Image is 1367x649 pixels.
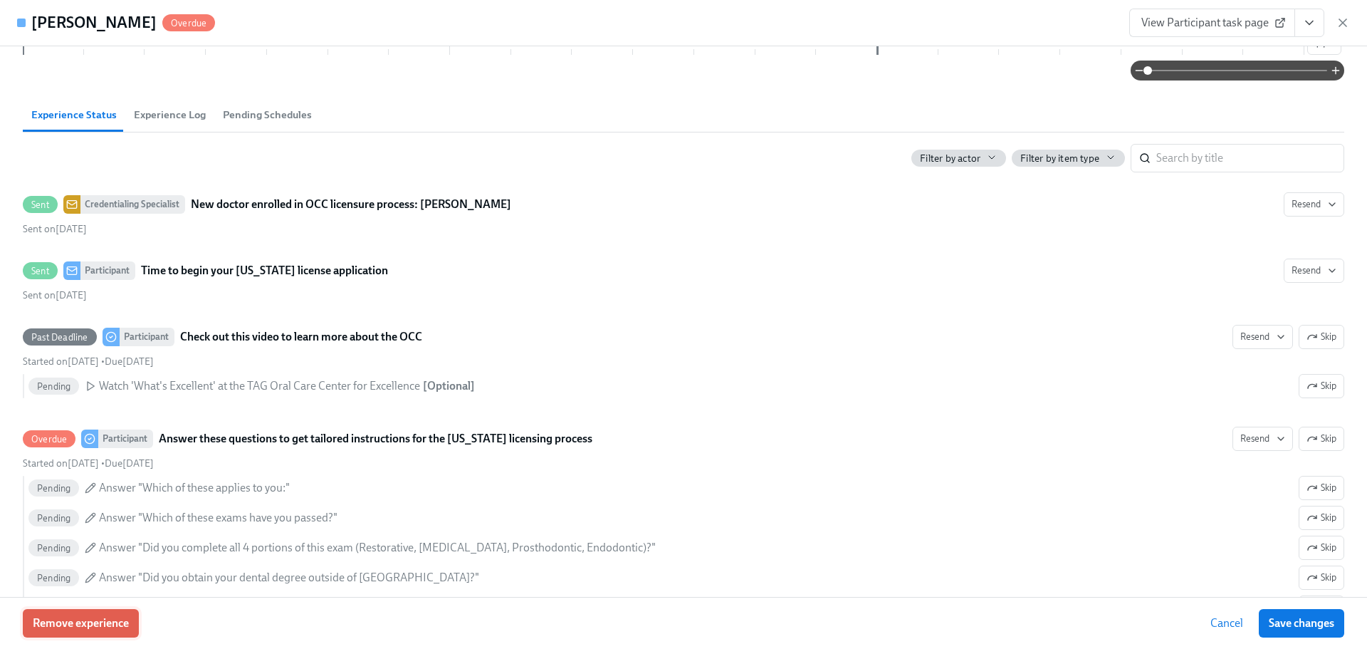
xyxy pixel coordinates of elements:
div: Participant [120,328,174,346]
span: Sent [23,199,58,210]
span: Pending [28,381,79,392]
span: Pending [28,513,79,524]
span: Sunday, March 2nd 2025, 1:00 pm [105,355,154,368]
span: View Participant task page [1141,16,1283,30]
span: Overdue [162,18,215,28]
button: Past DeadlineParticipantCheck out this video to learn more about the OCCResendStarted on[DATE] •D... [1299,325,1344,349]
span: Overdue [23,434,75,445]
span: Answer "Did you obtain your dental degree outside of [GEOGRAPHIC_DATA]?" [99,570,479,586]
strong: Check out this video to learn more about the OCC [180,328,422,346]
span: Cancel [1210,616,1243,630]
div: Participant [98,430,153,448]
span: Experience Log [134,107,206,123]
div: [ Optional ] [423,378,475,394]
span: Skip [1306,481,1336,495]
span: Resend [1240,330,1285,344]
span: Saturday, February 22nd 2025, 1:00 pm [105,457,154,469]
button: Remove experience [23,609,139,638]
button: Past DeadlineParticipantCheck out this video to learn more about the OCCSkipStarted on[DATE] •Due... [1232,325,1293,349]
span: Skip [1306,432,1336,446]
span: Skip [1306,379,1336,393]
a: View Participant task page [1129,9,1295,37]
button: Filter by item type [1012,150,1125,167]
span: Filter by item type [1020,152,1099,165]
span: Thursday, February 20th 2025, 2:51 pm [23,289,87,301]
span: Answer "Which of these applies to you:" [99,480,290,496]
span: Pending Schedules [223,107,312,123]
button: SentParticipantTime to begin your [US_STATE] license applicationSent on[DATE] [1284,259,1344,283]
button: Past DeadlineParticipantCheck out this video to learn more about the OCCResendSkipStarted on[DATE... [1299,374,1344,398]
span: Thursday, February 20th 2025, 2:51 pm [23,223,87,235]
span: Past Deadline [23,332,97,343]
button: Cancel [1200,609,1253,638]
button: OverdueParticipantAnswer these questions to get tailored instructions for the [US_STATE] licensin... [1299,427,1344,451]
button: OverdueParticipantAnswer these questions to get tailored instructions for the [US_STATE] licensin... [1299,506,1344,530]
button: OverdueParticipantAnswer these questions to get tailored instructions for the [US_STATE] licensin... [1299,596,1344,620]
span: Resend [1292,264,1336,278]
span: Answer "Did you complete all 4 portions of this exam (Restorative, [MEDICAL_DATA], Prosthodontic,... [99,540,656,556]
h4: [PERSON_NAME] [31,12,157,33]
span: Skip [1306,330,1336,344]
strong: New doctor enrolled in OCC licensure process: [PERSON_NAME] [191,196,511,213]
span: Watch 'What's Excellent' at the TAG Oral Care Center for Excellence [99,378,420,394]
span: Pending [28,543,79,554]
span: Pending [28,573,79,583]
button: OverdueParticipantAnswer these questions to get tailored instructions for the [US_STATE] licensin... [1299,476,1344,500]
span: Save changes [1269,616,1334,630]
span: Experience Status [31,107,117,123]
span: Resend [1292,197,1336,212]
button: Filter by actor [911,150,1006,167]
span: Remove experience [33,616,129,630]
span: Skip [1306,541,1336,555]
button: SentCredentialing SpecialistNew doctor enrolled in OCC licensure process: [PERSON_NAME]Sent on[DATE] [1284,192,1344,217]
strong: Time to begin your [US_STATE] license application [141,262,388,279]
button: OverdueParticipantAnswer these questions to get tailored instructions for the [US_STATE] licensin... [1232,427,1293,451]
div: • [23,355,154,368]
input: Search by title [1156,144,1344,172]
button: OverdueParticipantAnswer these questions to get tailored instructions for the [US_STATE] licensin... [1299,566,1344,590]
button: View task page [1294,9,1324,37]
span: Resend [1240,432,1285,446]
span: Skip [1306,511,1336,525]
span: Thursday, February 20th 2025, 2:51 pm [23,457,99,469]
div: Participant [80,261,135,280]
strong: Answer these questions to get tailored instructions for the [US_STATE] licensing process [159,430,592,447]
div: • [23,457,154,470]
span: Pending [28,483,79,494]
span: Skip [1306,571,1336,585]
button: Save changes [1259,609,1344,638]
span: Filter by actor [920,152,980,165]
span: Sent [23,266,58,276]
span: Thursday, February 20th 2025, 2:51 pm [23,355,99,368]
span: Answer "Which of these exams have you passed?" [99,510,337,526]
button: OverdueParticipantAnswer these questions to get tailored instructions for the [US_STATE] licensin... [1299,536,1344,560]
div: Credentialing Specialist [80,195,185,214]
